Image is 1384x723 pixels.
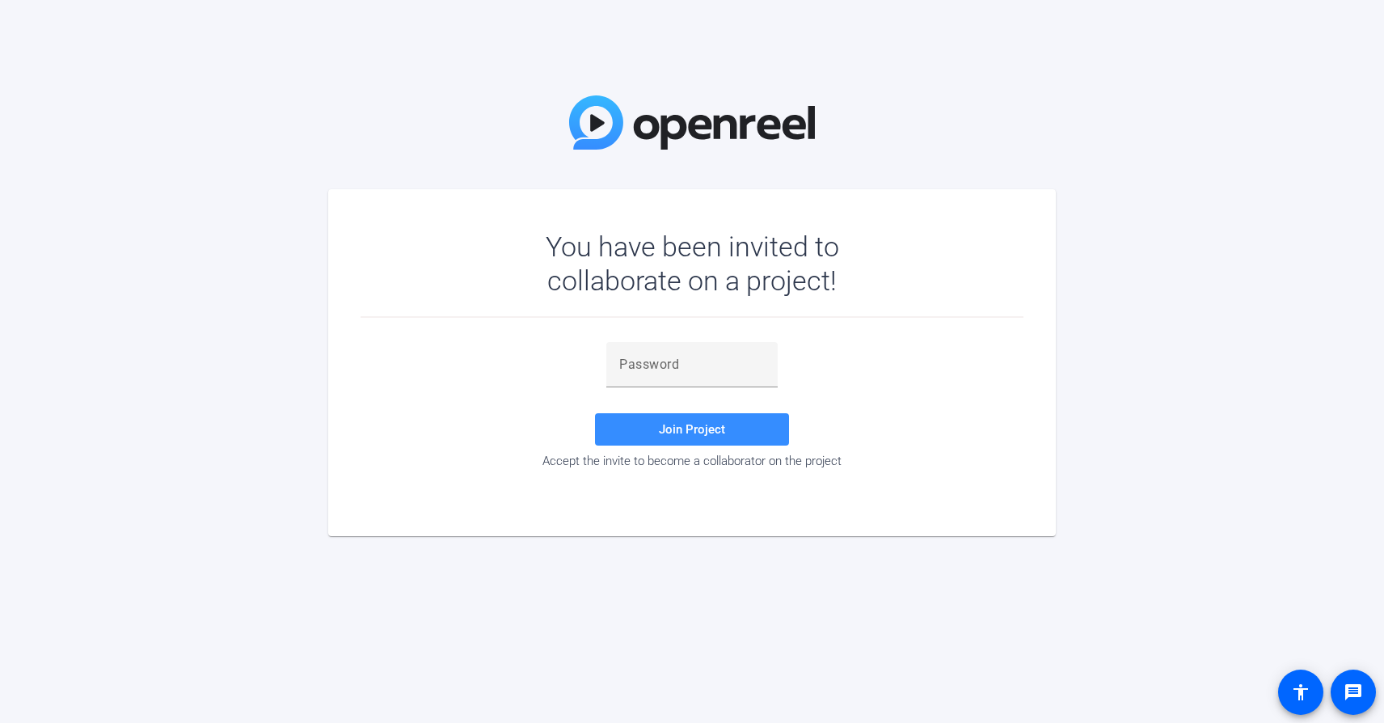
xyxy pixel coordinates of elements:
mat-icon: message [1344,683,1363,702]
mat-icon: accessibility [1291,683,1310,702]
input: Password [619,355,765,374]
button: Join Project [595,413,789,446]
img: OpenReel Logo [569,95,815,150]
div: Accept the invite to become a collaborator on the project [361,454,1023,468]
div: You have been invited to collaborate on a project! [499,230,886,298]
span: Join Project [659,422,725,437]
